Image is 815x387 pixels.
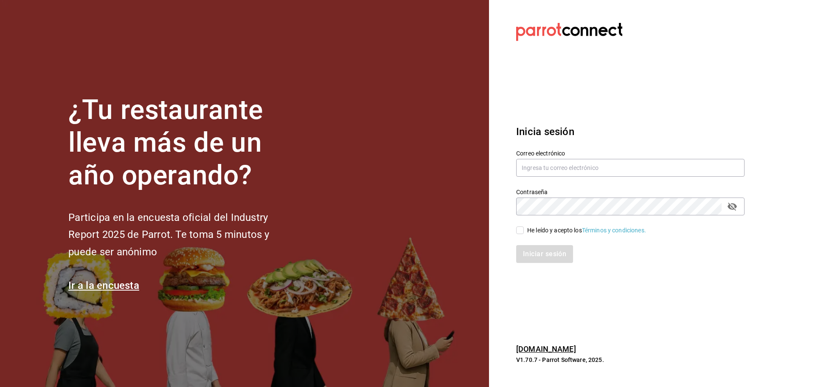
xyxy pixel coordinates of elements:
[516,356,745,364] p: V1.70.7 - Parrot Software, 2025.
[516,150,745,156] label: Correo electrónico
[68,94,298,192] h1: ¿Tu restaurante lleva más de un año operando?
[516,189,745,195] label: Contraseña
[516,159,745,177] input: Ingresa tu correo electrónico
[725,199,739,214] button: passwordField
[68,280,139,291] a: Ir a la encuesta
[68,209,298,261] h2: Participa en la encuesta oficial del Industry Report 2025 de Parrot. Te toma 5 minutos y puede se...
[582,227,646,234] a: Términos y condiciones.
[527,226,646,235] div: He leído y acepto los
[516,124,745,139] h3: Inicia sesión
[516,345,576,353] a: [DOMAIN_NAME]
